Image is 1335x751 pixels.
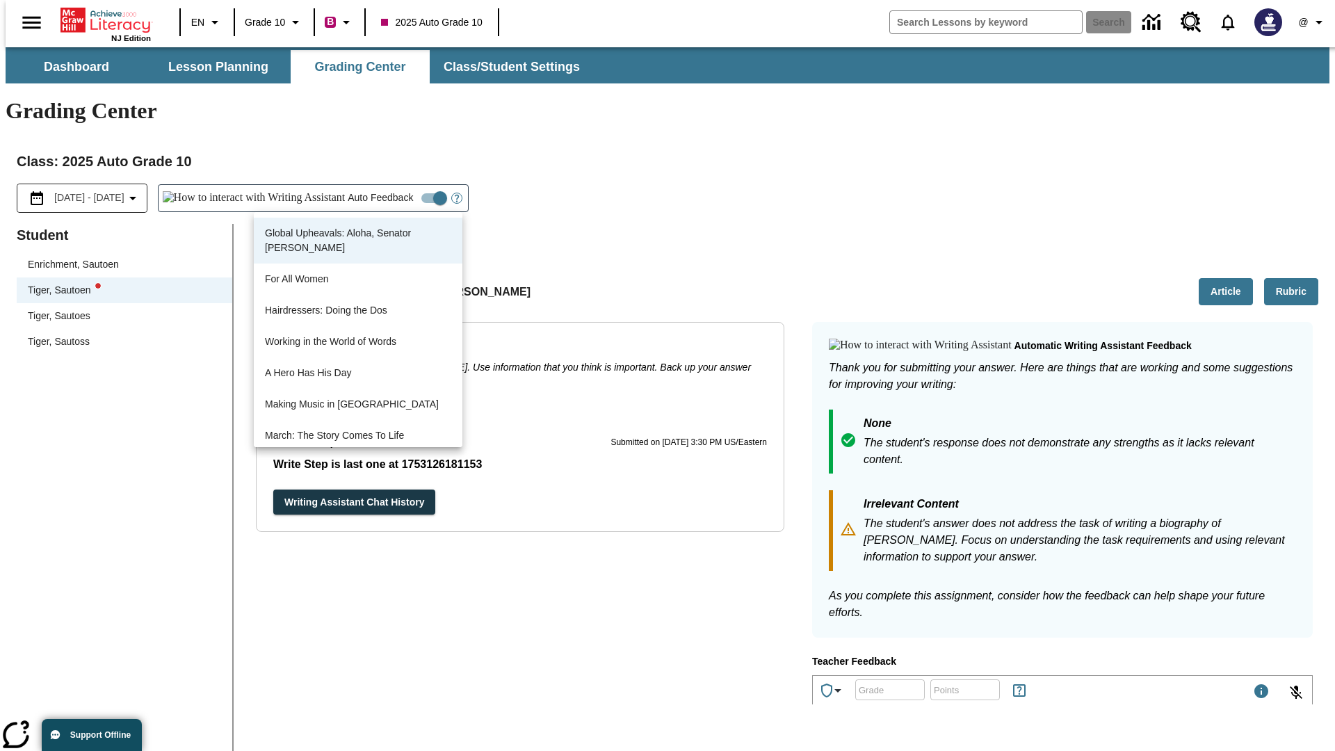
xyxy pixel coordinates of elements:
p: A Hero Has His Day [265,366,351,380]
p: Working in the World of Words [265,334,396,349]
p: March: The Story Comes To Life [265,428,404,443]
p: Making Music in [GEOGRAPHIC_DATA] [265,397,439,412]
body: Type your response here. [6,11,203,24]
p: For All Women [265,272,329,286]
p: Global Upheavals: Aloha, Senator [PERSON_NAME] [265,226,451,255]
p: Hairdressers: Doing the Dos [265,303,387,318]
